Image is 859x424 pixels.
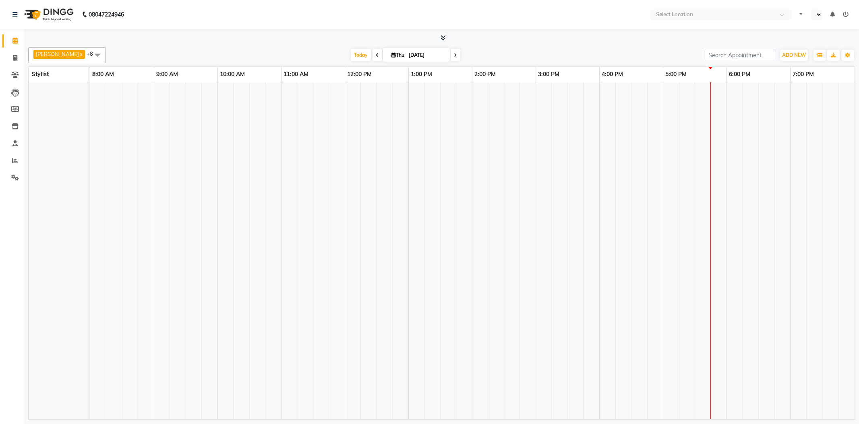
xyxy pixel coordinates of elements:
[705,49,775,61] input: Search Appointment
[791,69,816,80] a: 7:00 PM
[389,52,406,58] span: Thu
[87,50,99,57] span: +8
[782,52,806,58] span: ADD NEW
[36,51,79,57] span: [PERSON_NAME]
[89,3,124,26] b: 08047224946
[727,69,752,80] a: 6:00 PM
[472,69,498,80] a: 2:00 PM
[536,69,561,80] a: 3:00 PM
[600,69,625,80] a: 4:00 PM
[282,69,310,80] a: 11:00 AM
[345,69,374,80] a: 12:00 PM
[21,3,76,26] img: logo
[406,49,447,61] input: 2025-09-04
[218,69,247,80] a: 10:00 AM
[351,49,371,61] span: Today
[780,50,808,61] button: ADD NEW
[656,10,693,19] div: Select Location
[154,69,180,80] a: 9:00 AM
[32,71,49,78] span: Stylist
[663,69,689,80] a: 5:00 PM
[409,69,434,80] a: 1:00 PM
[90,69,116,80] a: 8:00 AM
[79,51,83,57] a: x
